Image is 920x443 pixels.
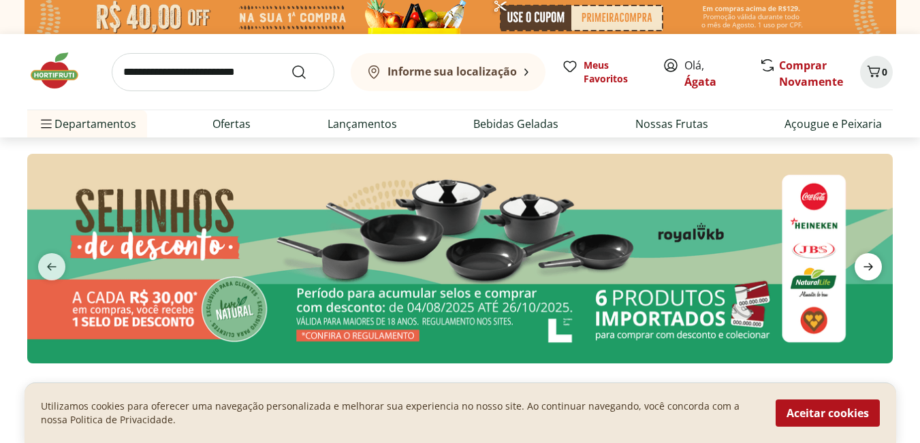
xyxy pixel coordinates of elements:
[387,64,517,79] b: Informe sua localização
[38,108,54,140] button: Menu
[473,116,558,132] a: Bebidas Geladas
[27,154,893,363] img: selinhos
[27,50,95,91] img: Hortifruti
[351,53,545,91] button: Informe sua localização
[41,399,759,427] p: Utilizamos cookies para oferecer uma navegação personalizada e melhorar sua experiencia no nosso ...
[562,59,646,86] a: Meus Favoritos
[779,58,843,89] a: Comprar Novamente
[497,374,508,407] button: Go to page 9 from fs-carousel
[860,56,893,88] button: Carrinho
[413,374,424,407] button: Go to page 2 from fs-carousel
[508,374,519,407] button: Go to page 10 from fs-carousel
[456,374,475,407] button: Current page from fs-carousel
[635,116,708,132] a: Nossas Frutas
[486,374,497,407] button: Go to page 8 from fs-carousel
[424,374,434,407] button: Go to page 3 from fs-carousel
[112,53,334,91] input: search
[684,74,716,89] a: Ágata
[328,116,397,132] a: Lançamentos
[844,253,893,280] button: next
[584,59,646,86] span: Meus Favoritos
[776,399,880,427] button: Aceitar cookies
[402,374,413,407] button: Go to page 1 from fs-carousel
[882,65,887,78] span: 0
[445,374,456,407] button: Go to page 5 from fs-carousel
[684,57,745,90] span: Olá,
[38,108,136,140] span: Departamentos
[475,374,486,407] button: Go to page 7 from fs-carousel
[291,64,323,80] button: Submit Search
[434,374,445,407] button: Go to page 4 from fs-carousel
[27,253,76,280] button: previous
[212,116,251,132] a: Ofertas
[784,116,882,132] a: Açougue e Peixaria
